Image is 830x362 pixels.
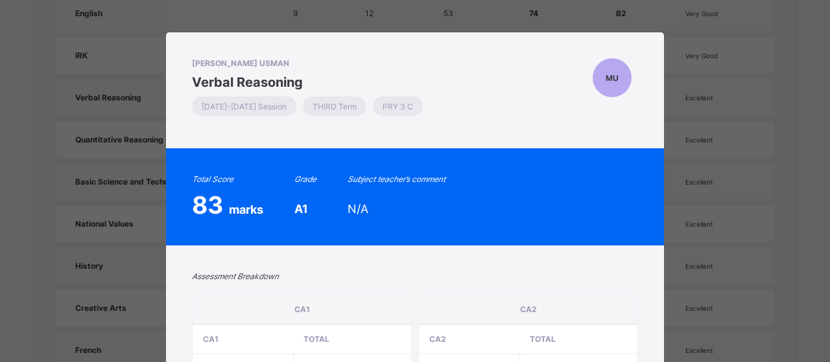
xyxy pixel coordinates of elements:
span: MU [606,73,619,83]
span: CA2 [429,334,446,344]
span: CA1 [203,334,219,344]
span: Total [303,334,329,344]
span: [DATE]-[DATE] Session [202,102,287,111]
span: A1 [294,202,308,216]
span: Verbal Reasoning [192,74,429,90]
span: N/A [348,202,368,216]
span: THIRD Term [313,102,357,111]
span: CA1 [294,304,310,314]
span: [PERSON_NAME] USMAN [192,58,429,68]
i: Assessment Breakdown [192,271,279,281]
i: Subject teacher’s comment [348,174,445,184]
i: Grade [294,174,316,184]
i: Total Score [192,174,233,184]
span: CA2 [520,304,537,314]
span: PRY 3 C [383,102,413,111]
span: marks [229,203,263,216]
span: Total [530,334,556,344]
span: 83 [192,190,229,220]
